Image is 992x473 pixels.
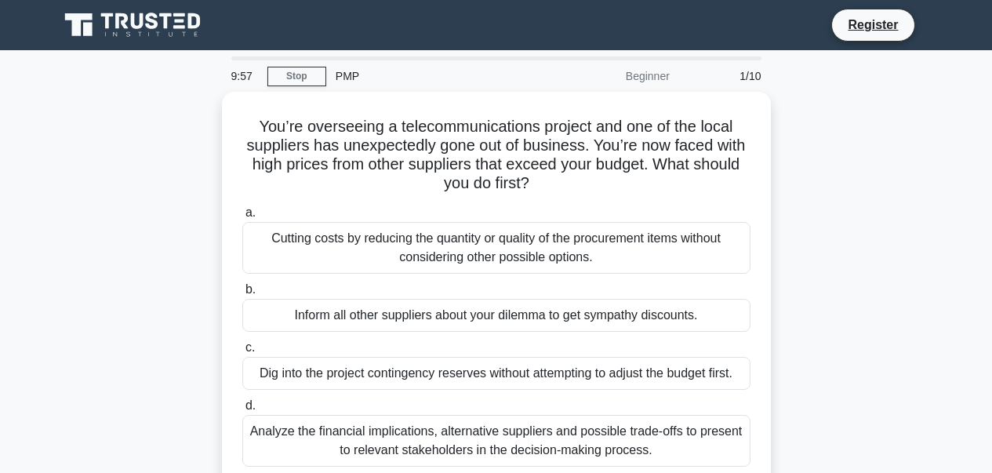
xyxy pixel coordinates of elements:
a: Stop [267,67,326,86]
div: 1/10 [679,60,771,92]
div: Inform all other suppliers about your dilemma to get sympathy discounts. [242,299,750,332]
span: c. [245,340,255,354]
div: Cutting costs by reducing the quantity or quality of the procurement items without considering ot... [242,222,750,274]
a: Register [838,15,907,35]
span: d. [245,398,256,412]
div: Analyze the financial implications, alternative suppliers and possible trade-offs to present to r... [242,415,750,467]
span: a. [245,206,256,219]
div: PMP [326,60,542,92]
span: b. [245,282,256,296]
div: 9:57 [222,60,267,92]
div: Beginner [542,60,679,92]
h5: You’re overseeing a telecommunications project and one of the local suppliers has unexpectedly go... [241,117,752,194]
div: Dig into the project contingency reserves without attempting to adjust the budget first. [242,357,750,390]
